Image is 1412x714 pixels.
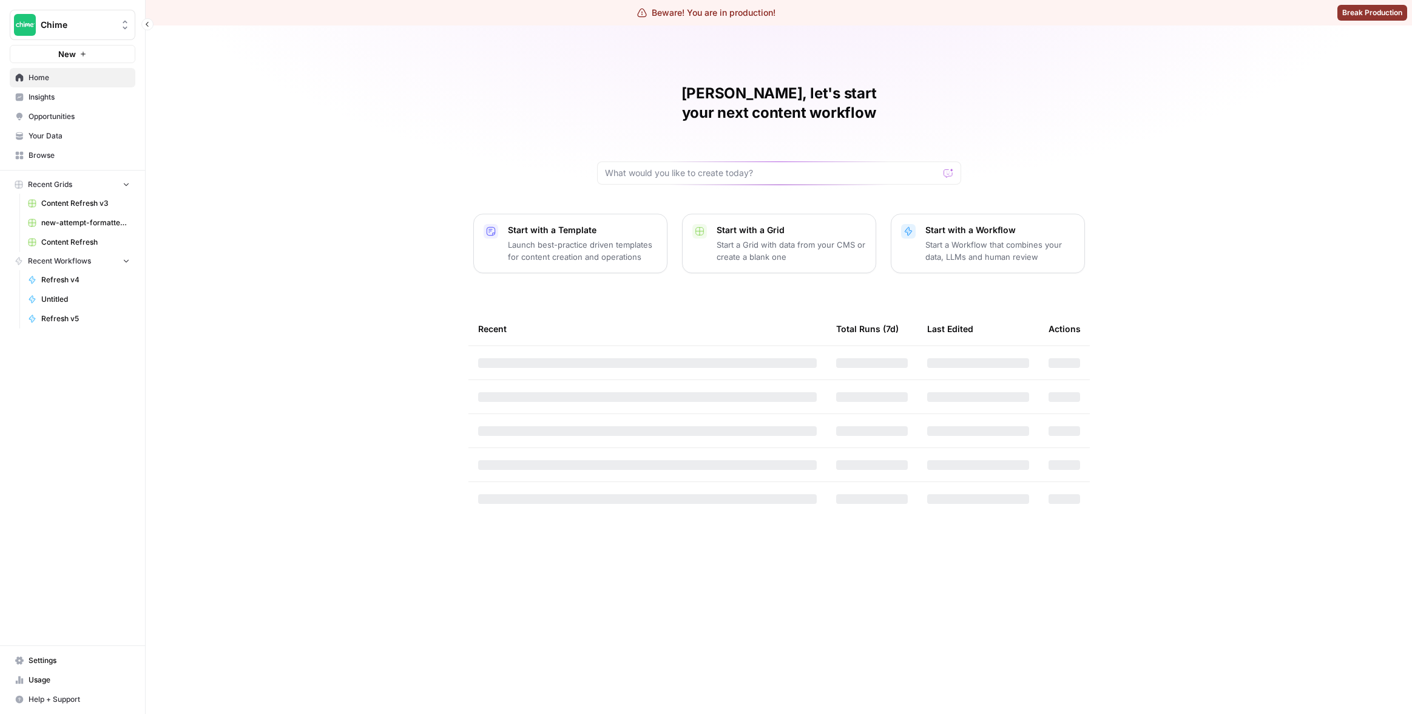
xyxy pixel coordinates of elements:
span: Settings [29,655,130,666]
div: Recent [478,312,817,345]
span: Home [29,72,130,83]
span: Break Production [1342,7,1402,18]
a: Refresh v5 [22,309,135,328]
a: Content Refresh v3 [22,194,135,213]
span: Opportunities [29,111,130,122]
span: Recent Workflows [28,256,91,267]
span: Your Data [29,131,130,141]
button: Help + Support [10,690,135,709]
a: Your Data [10,126,135,146]
img: Chime Logo [14,14,36,36]
a: Browse [10,146,135,165]
p: Start with a Grid [717,224,866,236]
button: Recent Workflows [10,252,135,270]
p: Start a Workflow that combines your data, LLMs and human review [925,239,1075,263]
span: Content Refresh v3 [41,198,130,209]
div: Last Edited [927,312,973,345]
h1: [PERSON_NAME], let's start your next content workflow [597,84,961,123]
span: Content Refresh [41,237,130,248]
span: Recent Grids [28,179,72,190]
button: New [10,45,135,63]
p: Start a Grid with data from your CMS or create a blank one [717,239,866,263]
button: Recent Grids [10,175,135,194]
span: Browse [29,150,130,161]
span: Refresh v5 [41,313,130,324]
span: Usage [29,675,130,685]
a: new-attempt-formatted.csv [22,213,135,233]
a: Opportunities [10,107,135,126]
div: Actions [1049,312,1081,345]
a: Home [10,68,135,87]
button: Workspace: Chime [10,10,135,40]
p: Start with a Template [508,224,657,236]
span: Help + Support [29,694,130,705]
p: Launch best-practice driven templates for content creation and operations [508,239,657,263]
span: Untitled [41,294,130,305]
button: Start with a TemplateLaunch best-practice driven templates for content creation and operations [473,214,667,273]
span: Chime [41,19,114,31]
a: Usage [10,670,135,690]
a: Untitled [22,290,135,309]
span: Refresh v4 [41,274,130,285]
span: new-attempt-formatted.csv [41,217,130,228]
a: Content Refresh [22,233,135,252]
span: Insights [29,92,130,103]
div: Beware! You are in production! [637,7,775,19]
input: What would you like to create today? [605,167,939,179]
span: New [58,48,76,60]
button: Start with a GridStart a Grid with data from your CMS or create a blank one [682,214,876,273]
a: Refresh v4 [22,270,135,290]
div: Total Runs (7d) [836,312,899,345]
button: Break Production [1337,5,1407,21]
a: Insights [10,87,135,107]
p: Start with a Workflow [925,224,1075,236]
a: Settings [10,651,135,670]
button: Start with a WorkflowStart a Workflow that combines your data, LLMs and human review [891,214,1085,273]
